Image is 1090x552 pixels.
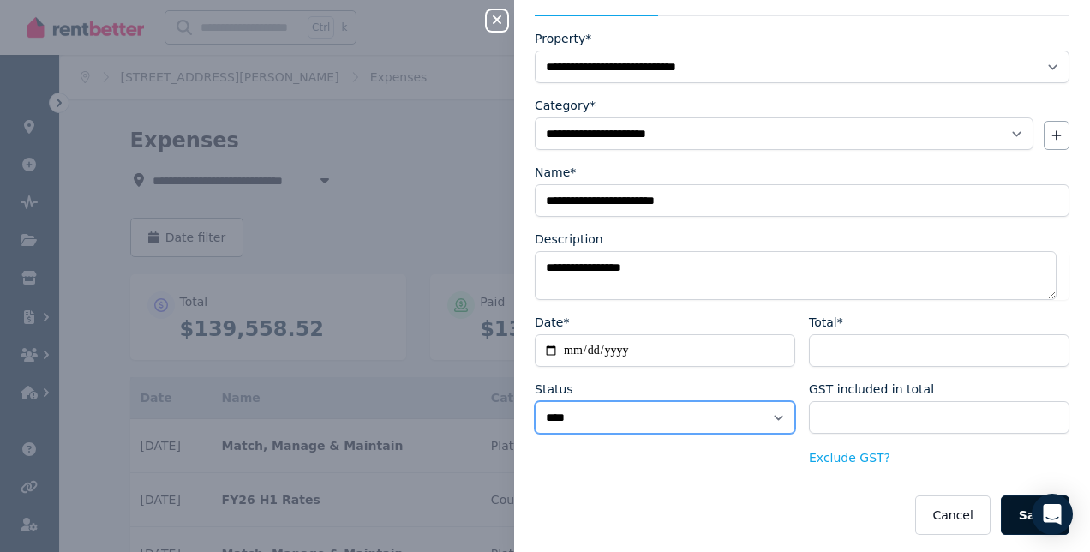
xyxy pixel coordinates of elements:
label: Total* [809,314,843,331]
button: Exclude GST? [809,449,890,466]
label: Property* [535,30,591,47]
label: Status [535,381,573,398]
button: Cancel [915,495,990,535]
label: Date* [535,314,569,331]
label: Description [535,231,603,248]
div: Open Intercom Messenger [1032,494,1073,535]
label: Name* [535,164,576,181]
label: Category* [535,97,596,114]
button: Save [1001,495,1069,535]
label: GST included in total [809,381,934,398]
